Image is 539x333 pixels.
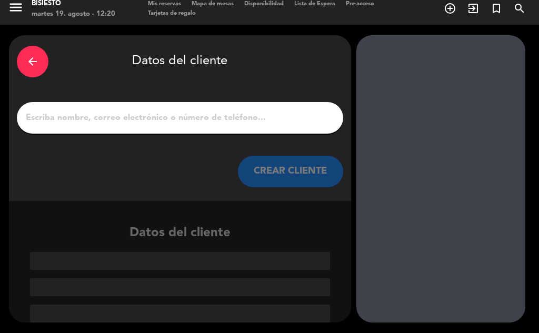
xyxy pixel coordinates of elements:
div: Datos del cliente [17,43,343,80]
span: Disponibilidad [239,1,289,7]
span: Mapa de mesas [186,1,239,7]
span: Tarjetas de regalo [143,11,201,16]
i: add_circle_outline [444,2,456,15]
button: CREAR CLIENTE [238,156,343,187]
i: arrow_back [26,55,39,68]
div: martes 19. agosto - 12:20 [32,9,115,19]
input: Escriba nombre, correo electrónico o número de teléfono... [25,110,335,125]
i: search [513,2,526,15]
span: Pre-acceso [341,1,380,7]
span: Mis reservas [143,1,186,7]
i: exit_to_app [467,2,480,15]
span: Lista de Espera [289,1,341,7]
div: Datos del cliente [9,223,351,322]
i: turned_in_not [490,2,503,15]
